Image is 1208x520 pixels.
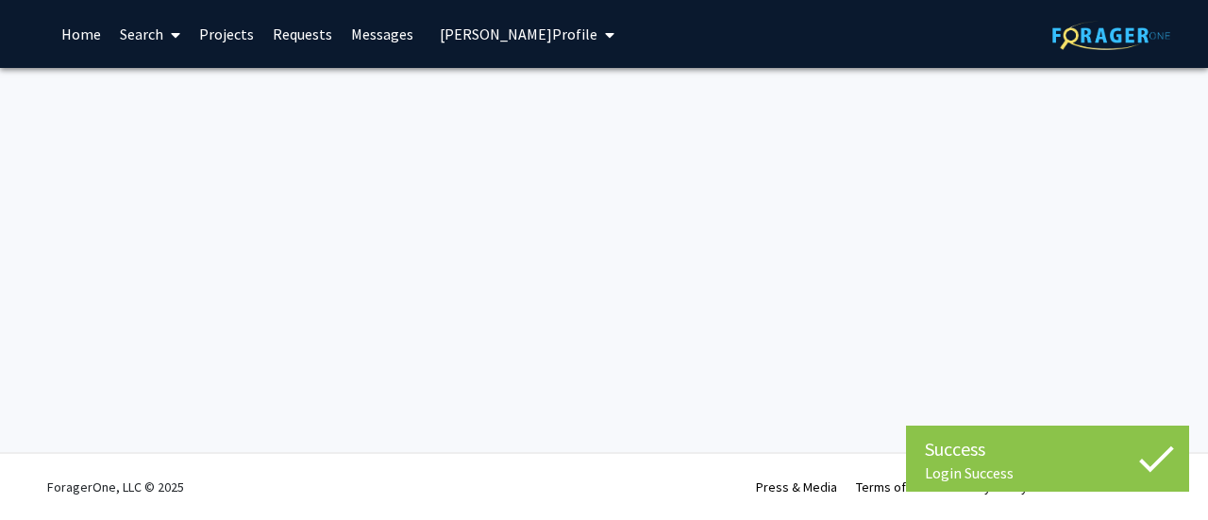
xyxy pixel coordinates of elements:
[925,463,1170,482] div: Login Success
[110,1,190,67] a: Search
[1052,21,1170,50] img: ForagerOne Logo
[342,1,423,67] a: Messages
[47,454,184,520] div: ForagerOne, LLC © 2025
[856,478,931,495] a: Terms of Use
[52,1,110,67] a: Home
[756,478,837,495] a: Press & Media
[440,25,597,43] span: [PERSON_NAME] Profile
[925,435,1170,463] div: Success
[263,1,342,67] a: Requests
[190,1,263,67] a: Projects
